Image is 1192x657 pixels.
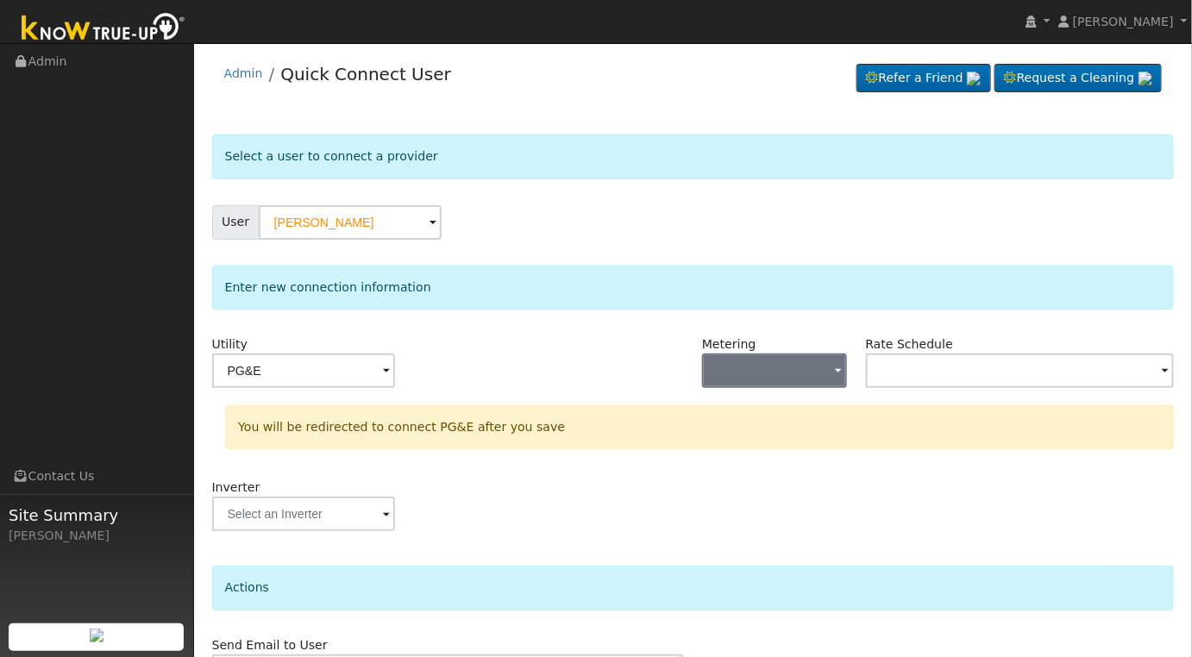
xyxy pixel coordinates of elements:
label: Send Email to User [212,636,328,654]
img: retrieve [967,72,981,85]
label: Utility [212,335,248,354]
label: Inverter [212,479,260,497]
img: Know True-Up [13,9,194,48]
div: Actions [212,566,1175,610]
img: retrieve [90,629,104,642]
span: User [212,205,260,240]
span: Site Summary [9,504,185,527]
span: [PERSON_NAME] [1073,15,1174,28]
input: Select a Utility [212,354,395,388]
input: Select a User [259,205,442,240]
label: Rate Schedule [866,335,953,354]
a: Refer a Friend [856,64,991,93]
a: Admin [224,66,263,80]
label: Metering [702,335,756,354]
img: retrieve [1139,72,1152,85]
div: You will be redirected to connect PG&E after you save [225,405,1174,449]
a: Quick Connect User [280,64,451,84]
div: Select a user to connect a provider [212,135,1175,178]
a: Request a Cleaning [994,64,1162,93]
div: Enter new connection information [212,266,1175,310]
div: [PERSON_NAME] [9,527,185,545]
input: Select an Inverter [212,497,395,531]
